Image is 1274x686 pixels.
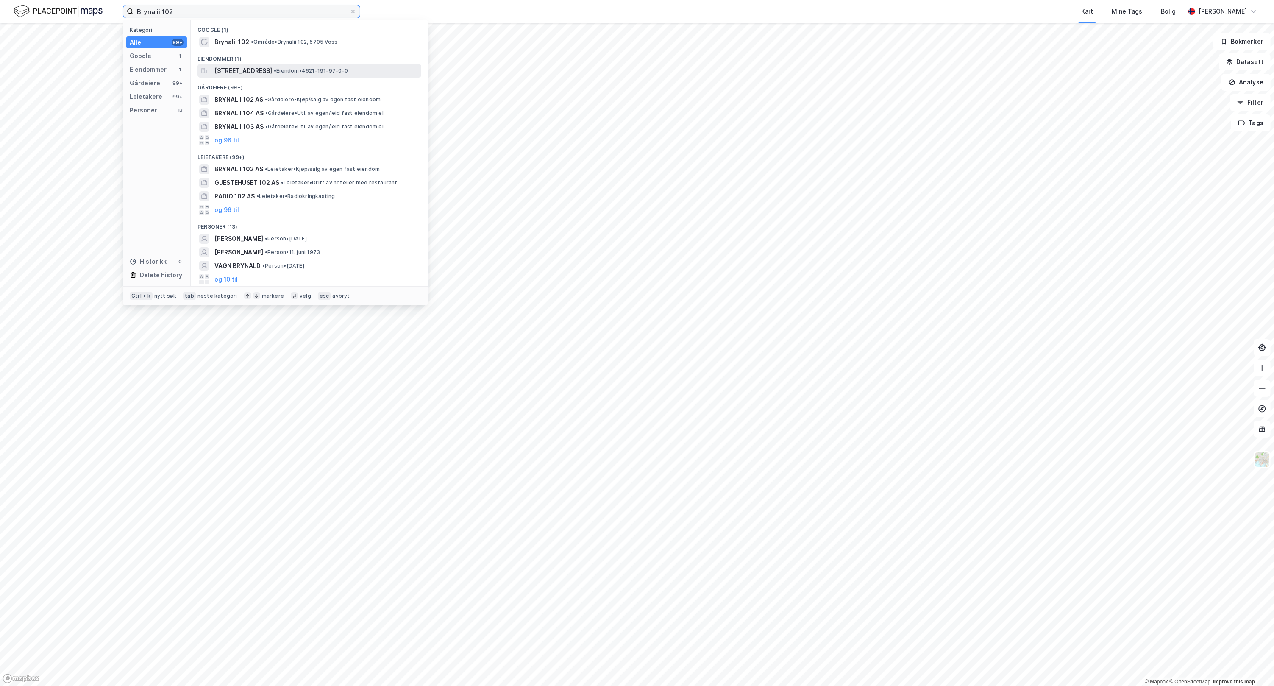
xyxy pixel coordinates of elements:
button: og 10 til [214,274,238,284]
div: Mine Tags [1112,6,1142,17]
span: • [265,235,267,242]
div: Delete history [140,270,182,280]
span: BRYNALII 102 AS [214,95,263,105]
span: RADIO 102 AS [214,191,255,201]
button: og 96 til [214,205,239,215]
span: Person • [DATE] [262,262,304,269]
div: Gårdeiere [130,78,160,88]
span: Område • Brynalii 102, 5705 Voss [251,39,337,45]
span: GJESTEHUSET 102 AS [214,178,279,188]
img: Z [1254,452,1270,468]
button: Bokmerker [1213,33,1271,50]
span: Person • 11. juni 1973 [265,249,320,256]
span: [PERSON_NAME] [214,247,263,257]
div: 99+ [172,39,184,46]
div: Bolig [1161,6,1176,17]
div: Kart [1081,6,1093,17]
div: Leietakere [130,92,162,102]
div: Leietakere (99+) [191,147,428,162]
span: • [262,262,265,269]
span: Leietaker • Kjøp/salg av egen fast eiendom [265,166,380,173]
div: 13 [177,107,184,114]
span: Gårdeiere • Kjøp/salg av egen fast eiendom [265,96,381,103]
div: 0 [177,258,184,265]
div: 99+ [172,80,184,86]
span: Eiendom • 4621-191-97-0-0 [274,67,348,74]
div: Alle [130,37,141,47]
span: • [265,110,268,116]
span: Gårdeiere • Utl. av egen/leid fast eiendom el. [265,110,385,117]
div: Kategori [130,27,187,33]
div: avbryt [332,293,350,299]
span: • [256,193,259,199]
img: logo.f888ab2527a4732fd821a326f86c7f29.svg [14,4,103,19]
div: velg [300,293,311,299]
div: Personer (13) [191,217,428,232]
span: BRYNALII 102 AS [214,164,263,174]
div: 99+ [172,93,184,100]
div: Historikk [130,257,167,267]
div: Eiendommer [130,64,167,75]
span: • [265,249,267,255]
a: Mapbox [1145,679,1168,685]
span: • [251,39,253,45]
a: Improve this map [1213,679,1255,685]
div: markere [262,293,284,299]
a: OpenStreetMap [1169,679,1210,685]
span: BRYNALII 104 AS [214,108,264,118]
div: Ctrl + k [130,292,153,300]
span: Leietaker • Radiokringkasting [256,193,335,200]
a: Mapbox homepage [3,674,40,683]
span: BRYNALII 103 AS [214,122,264,132]
div: Gårdeiere (99+) [191,78,428,93]
button: og 96 til [214,135,239,145]
span: • [265,96,267,103]
span: Person • [DATE] [265,235,307,242]
div: Google (1) [191,20,428,35]
span: Brynalii 102 [214,37,249,47]
div: Personer [130,105,157,115]
button: Filter [1230,94,1271,111]
span: Gårdeiere • Utl. av egen/leid fast eiendom el. [265,123,385,130]
span: • [281,179,284,186]
div: esc [318,292,331,300]
div: Eiendommer (1) [191,49,428,64]
button: Tags [1231,114,1271,131]
input: Søk på adresse, matrikkel, gårdeiere, leietakere eller personer [134,5,350,18]
button: Datasett [1219,53,1271,70]
span: VAGN BRYNALD [214,261,261,271]
iframe: Chat Widget [1232,645,1274,686]
span: [PERSON_NAME] [214,234,263,244]
div: nytt søk [154,293,177,299]
span: [STREET_ADDRESS] [214,66,272,76]
div: Google [130,51,151,61]
div: tab [183,292,196,300]
div: [PERSON_NAME] [1199,6,1247,17]
div: Kontrollprogram for chat [1232,645,1274,686]
span: • [265,123,268,130]
div: 1 [177,66,184,73]
span: • [265,166,267,172]
button: Analyse [1221,74,1271,91]
span: Leietaker • Drift av hoteller med restaurant [281,179,398,186]
span: • [274,67,276,74]
div: 1 [177,53,184,59]
div: neste kategori [197,293,237,299]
